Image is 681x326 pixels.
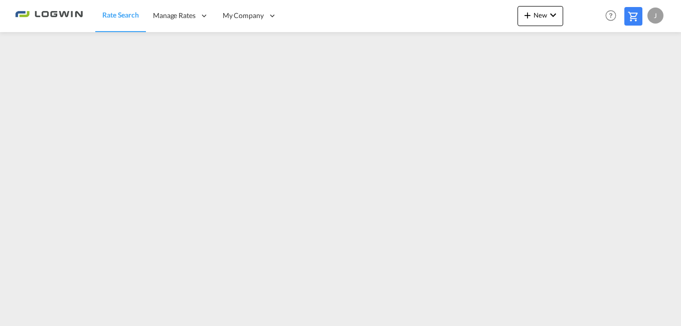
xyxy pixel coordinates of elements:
md-icon: icon-plus 400-fg [522,9,534,21]
span: My Company [223,11,264,21]
span: Manage Rates [153,11,196,21]
md-icon: icon-chevron-down [547,9,559,21]
div: Help [602,7,624,25]
div: J [647,8,663,24]
button: icon-plus 400-fgNewicon-chevron-down [518,6,563,26]
span: Help [602,7,619,24]
span: Rate Search [102,11,139,19]
img: 2761ae10d95411efa20a1f5e0282d2d7.png [15,5,83,27]
span: New [522,11,559,19]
